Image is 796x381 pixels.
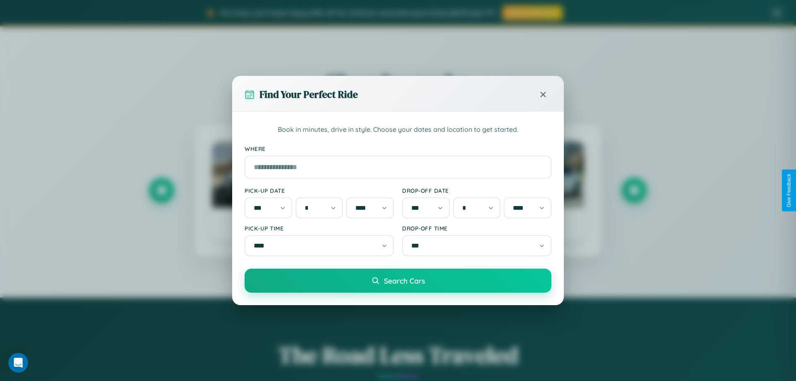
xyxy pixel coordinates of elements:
label: Drop-off Time [402,225,551,232]
span: Search Cars [384,276,425,285]
label: Where [245,145,551,152]
h3: Find Your Perfect Ride [260,87,358,101]
label: Pick-up Date [245,187,394,194]
p: Book in minutes, drive in style. Choose your dates and location to get started. [245,124,551,135]
button: Search Cars [245,269,551,293]
label: Pick-up Time [245,225,394,232]
label: Drop-off Date [402,187,551,194]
